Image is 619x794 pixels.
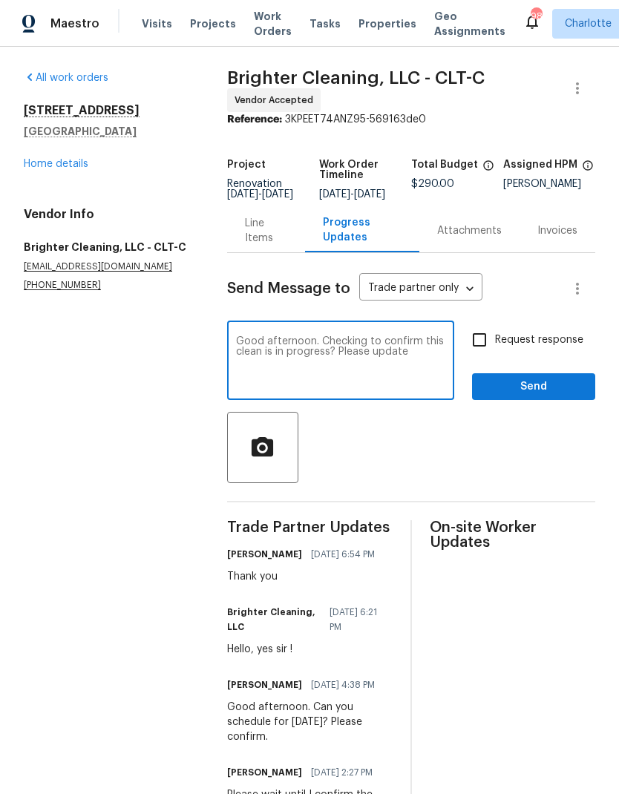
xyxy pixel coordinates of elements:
span: Brighter Cleaning, LLC - CLT-C [227,69,485,87]
span: Maestro [50,16,99,31]
div: Line Items [245,216,287,246]
div: 98 [531,9,541,24]
span: On-site Worker Updates [430,520,595,550]
span: [DATE] [262,189,293,200]
div: Hello, yes sir ! [227,642,393,657]
div: [PERSON_NAME] [503,179,595,189]
div: 3KPEET74ANZ95-569163de0 [227,112,595,127]
span: Vendor Accepted [235,93,319,108]
span: Tasks [309,19,341,29]
a: Home details [24,159,88,169]
h5: Project [227,160,266,170]
span: Renovation [227,179,293,200]
span: - [227,189,293,200]
span: $290.00 [411,179,454,189]
span: [DATE] [227,189,258,200]
span: Trade Partner Updates [227,520,393,535]
a: All work orders [24,73,108,83]
b: Reference: [227,114,282,125]
span: Visits [142,16,172,31]
h5: Work Order Timeline [319,160,411,180]
div: Thank you [227,569,384,584]
div: Attachments [437,223,502,238]
h6: [PERSON_NAME] [227,677,302,692]
span: Charlotte [565,16,612,31]
span: [DATE] 6:54 PM [311,547,375,562]
span: [DATE] 6:21 PM [330,605,384,634]
span: Geo Assignments [434,9,505,39]
h6: [PERSON_NAME] [227,765,302,780]
span: Send Message to [227,281,350,296]
div: Trade partner only [359,277,482,301]
h6: Brighter Cleaning, LLC [227,605,321,634]
span: The total cost of line items that have been proposed by Opendoor. This sum includes line items th... [482,160,494,179]
div: Good afternoon. Can you schedule for [DATE]? Please confirm. [227,700,393,744]
h4: Vendor Info [24,207,191,222]
h5: Assigned HPM [503,160,577,170]
span: [DATE] 2:27 PM [311,765,373,780]
span: [DATE] [354,189,385,200]
span: Properties [358,16,416,31]
span: [DATE] [319,189,350,200]
textarea: Good afternoon. Checking to confirm this clean is in progress? Please update [236,336,445,388]
span: [DATE] 4:38 PM [311,677,375,692]
span: Request response [495,332,583,348]
span: Send [484,378,583,396]
span: - [319,189,385,200]
h5: Brighter Cleaning, LLC - CLT-C [24,240,191,255]
div: Progress Updates [323,215,402,245]
button: Send [472,373,595,401]
span: Projects [190,16,236,31]
span: Work Orders [254,9,292,39]
div: Invoices [537,223,577,238]
h5: Total Budget [411,160,478,170]
h6: [PERSON_NAME] [227,547,302,562]
span: The hpm assigned to this work order. [582,160,594,179]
